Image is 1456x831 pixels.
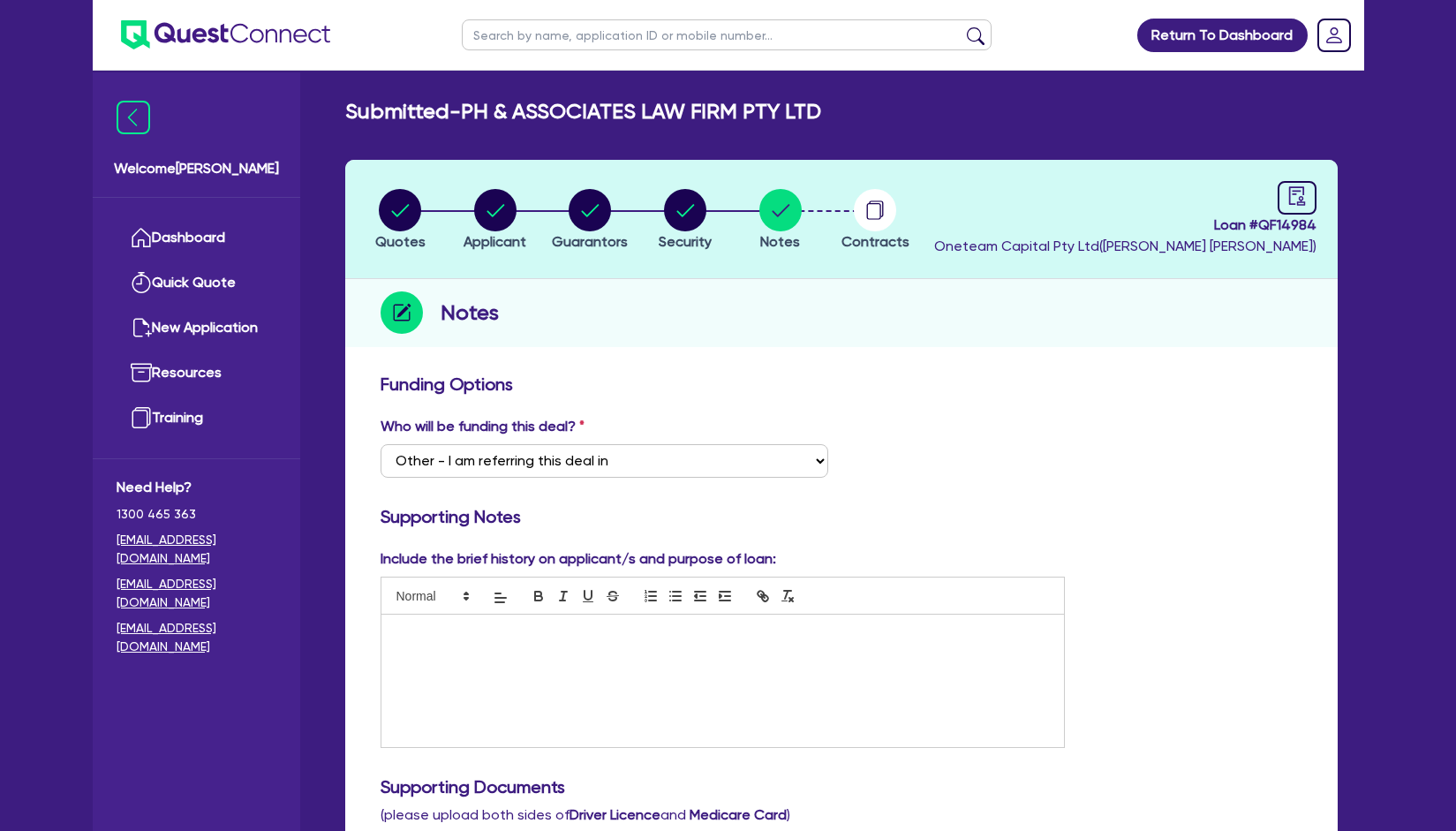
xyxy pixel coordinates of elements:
[117,531,276,568] a: [EMAIL_ADDRESS][DOMAIN_NAME]
[117,575,276,612] a: [EMAIL_ADDRESS][DOMAIN_NAME]
[552,233,628,250] span: Guarantors
[117,477,276,498] span: Need Help?
[659,233,712,250] span: Security
[464,233,526,250] span: Applicant
[114,158,279,179] span: Welcome [PERSON_NAME]
[117,351,276,396] a: Resources
[1278,181,1316,215] a: audit
[658,188,713,253] button: Security
[117,619,276,656] a: [EMAIL_ADDRESS][DOMAIN_NAME]
[1137,19,1308,52] a: Return To Dashboard
[117,215,276,261] a: Dashboard
[381,506,1302,527] h3: Supporting Notes
[462,19,992,50] input: Search by name, application ID or mobile number...
[570,806,660,823] b: Driver Licence
[934,215,1316,236] span: Loan # QF14984
[381,291,423,334] img: step-icon
[441,297,499,329] h2: Notes
[117,261,276,306] a: Quick Quote
[345,99,821,125] h2: Submitted - PH & ASSOCIATES LAW FIRM PTY LTD
[117,396,276,441] a: Training
[1311,12,1357,58] a: Dropdown toggle
[117,101,150,134] img: icon-menu-close
[117,505,276,524] span: 1300 465 363
[1287,186,1307,206] span: audit
[121,20,330,49] img: quest-connect-logo-blue
[934,238,1316,254] span: Oneteam Capital Pty Ltd ( [PERSON_NAME] [PERSON_NAME] )
[374,188,426,253] button: Quotes
[690,806,787,823] b: Medicare Card
[758,188,803,253] button: Notes
[131,407,152,428] img: training
[375,233,426,250] span: Quotes
[381,548,776,570] label: Include the brief history on applicant/s and purpose of loan:
[131,272,152,293] img: quick-quote
[131,362,152,383] img: resources
[381,374,1302,395] h3: Funding Options
[841,233,909,250] span: Contracts
[381,806,790,823] span: (please upload both sides of and )
[381,416,585,437] label: Who will be funding this deal?
[117,306,276,351] a: New Application
[760,233,800,250] span: Notes
[381,776,1302,797] h3: Supporting Documents
[463,188,527,253] button: Applicant
[841,188,910,253] button: Contracts
[131,317,152,338] img: new-application
[551,188,629,253] button: Guarantors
